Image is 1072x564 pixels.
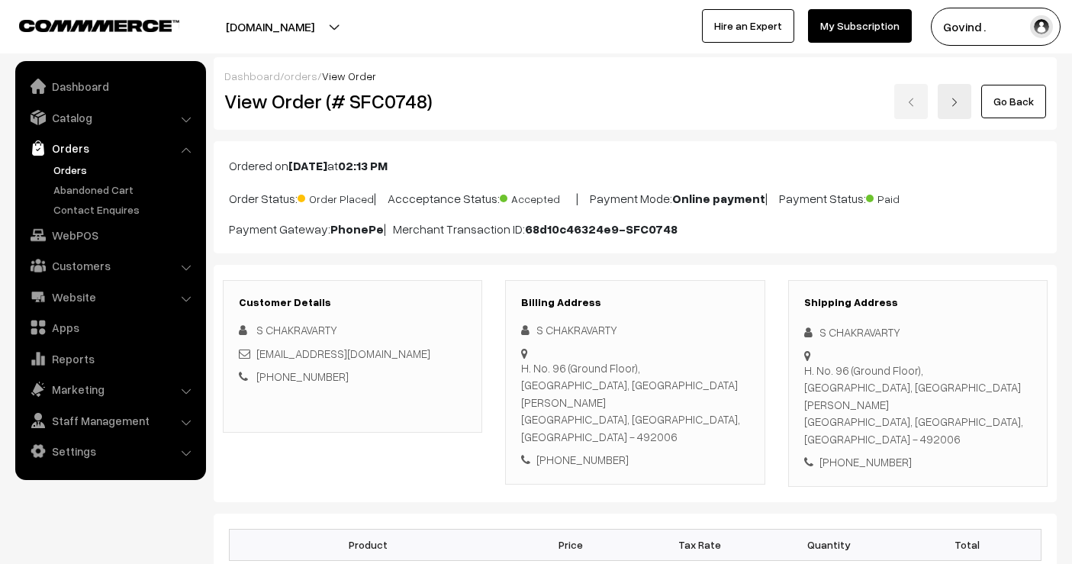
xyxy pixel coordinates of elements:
a: Contact Enquires [50,201,201,218]
a: Hire an Expert [702,9,794,43]
a: Orders [50,162,201,178]
a: Reports [19,345,201,372]
b: PhonePe [330,221,384,237]
a: Dashboard [224,69,280,82]
a: WebPOS [19,221,201,249]
a: Staff Management [19,407,201,434]
span: View Order [322,69,376,82]
a: Website [19,283,201,311]
h3: Shipping Address [804,296,1032,309]
b: 68d10c46324e9-SFC0748 [525,221,678,237]
p: Payment Gateway: | Merchant Transaction ID: [229,220,1041,238]
th: Product [230,529,507,560]
span: S CHAKRAVARTY [256,323,337,337]
div: H. No. 96 (Ground Floor), [GEOGRAPHIC_DATA], [GEOGRAPHIC_DATA][PERSON_NAME] [GEOGRAPHIC_DATA], [G... [521,359,748,446]
b: Online payment [672,191,765,206]
img: right-arrow.png [950,98,959,107]
div: S CHAKRAVARTY [521,321,748,339]
a: [PHONE_NUMBER] [256,369,349,383]
span: Accepted [500,187,576,207]
div: / / [224,68,1046,84]
th: Tax Rate [635,529,764,560]
th: Total [893,529,1041,560]
a: COMMMERCE [19,15,153,34]
div: [PHONE_NUMBER] [804,453,1032,471]
a: Settings [19,437,201,465]
img: COMMMERCE [19,20,179,31]
b: 02:13 PM [338,158,388,173]
a: Marketing [19,375,201,403]
a: Catalog [19,104,201,131]
a: Dashboard [19,73,201,100]
a: [EMAIL_ADDRESS][DOMAIN_NAME] [256,346,430,360]
a: Customers [19,252,201,279]
a: Apps [19,314,201,341]
p: Ordered on at [229,156,1041,175]
th: Price [506,529,635,560]
a: Go Back [981,85,1046,118]
p: Order Status: | Accceptance Status: | Payment Mode: | Payment Status: [229,187,1041,208]
img: user [1030,15,1053,38]
h2: View Order (# SFC0748) [224,89,483,113]
span: Paid [866,187,942,207]
a: orders [284,69,317,82]
div: H. No. 96 (Ground Floor), [GEOGRAPHIC_DATA], [GEOGRAPHIC_DATA][PERSON_NAME] [GEOGRAPHIC_DATA], [G... [804,362,1032,448]
span: Order Placed [298,187,374,207]
b: [DATE] [288,158,327,173]
button: [DOMAIN_NAME] [172,8,368,46]
h3: Billing Address [521,296,748,309]
a: Abandoned Cart [50,182,201,198]
th: Quantity [765,529,893,560]
h3: Customer Details [239,296,466,309]
a: Orders [19,134,201,162]
div: S CHAKRAVARTY [804,324,1032,341]
button: Govind . [931,8,1061,46]
div: [PHONE_NUMBER] [521,451,748,469]
a: My Subscription [808,9,912,43]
